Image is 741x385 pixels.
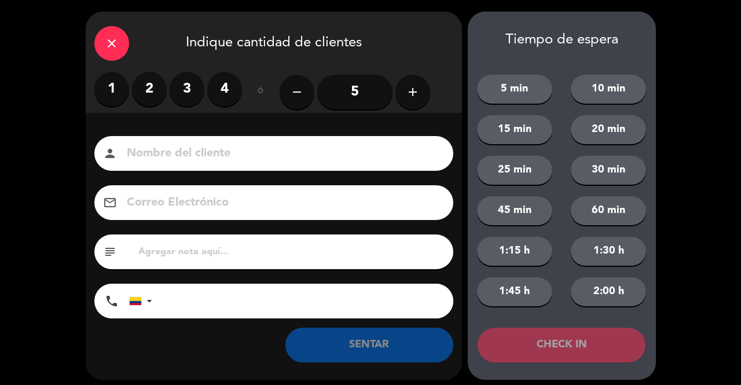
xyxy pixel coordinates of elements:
[477,75,552,104] button: 5 min
[280,75,314,109] button: remove
[105,294,119,308] i: phone
[126,193,438,213] input: Correo Electrónico
[94,72,129,107] label: 1
[207,72,242,107] label: 4
[126,144,438,164] input: Nombre del cliente
[285,328,453,362] button: SENTAR
[477,156,552,185] button: 25 min
[406,85,420,99] i: add
[242,72,280,112] div: ó
[103,245,117,259] i: subject
[571,75,646,104] button: 10 min
[170,72,204,107] label: 3
[130,284,156,318] div: Colombia: +57
[571,156,646,185] button: 30 min
[132,72,167,107] label: 2
[571,115,646,144] button: 20 min
[103,196,117,210] i: email
[103,146,117,160] i: person
[571,237,646,266] button: 1:30 h
[478,328,645,362] button: CHECK IN
[571,196,646,225] button: 60 min
[477,115,552,144] button: 15 min
[395,75,430,109] button: add
[137,244,445,260] input: Agregar nota aquí...
[477,196,552,225] button: 45 min
[86,12,462,72] div: Indique cantidad de clientes
[290,85,304,99] i: remove
[477,237,552,266] button: 1:15 h
[105,36,119,50] i: close
[477,277,552,306] button: 1:45 h
[571,277,646,306] button: 2:00 h
[468,32,656,49] div: Tiempo de espera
